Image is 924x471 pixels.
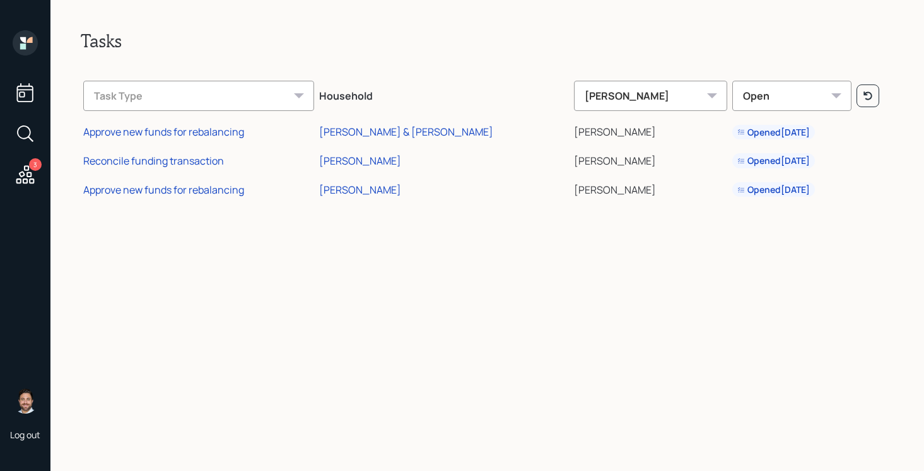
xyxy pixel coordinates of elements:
div: [PERSON_NAME] [574,81,727,111]
div: Log out [10,429,40,441]
div: [PERSON_NAME] [319,154,401,168]
td: [PERSON_NAME] [571,144,729,173]
div: Opened [DATE] [737,154,810,167]
div: Approve new funds for rebalancing [83,125,244,139]
div: Open [732,81,852,111]
div: Opened [DATE] [737,126,810,139]
th: Household [317,72,571,116]
div: Approve new funds for rebalancing [83,183,244,197]
td: [PERSON_NAME] [571,116,729,145]
div: Opened [DATE] [737,183,810,196]
div: [PERSON_NAME] & [PERSON_NAME] [319,125,493,139]
div: [PERSON_NAME] [319,183,401,197]
div: Task Type [83,81,314,111]
div: Reconcile funding transaction [83,154,224,168]
td: [PERSON_NAME] [571,173,729,202]
img: michael-russo-headshot.png [13,388,38,414]
h2: Tasks [81,30,894,52]
div: 3 [29,158,42,171]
